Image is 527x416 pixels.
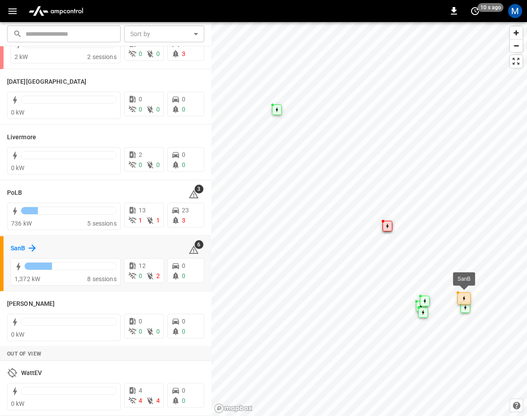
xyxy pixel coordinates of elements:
span: 0 [156,50,160,57]
canvas: Map [211,22,527,416]
span: 0 [139,96,142,103]
h6: PoLB [7,188,22,198]
span: 0 [182,262,185,269]
span: 4 [139,397,142,404]
span: 0 kW [11,164,25,171]
strong: Out of View [7,351,41,357]
button: Zoom out [510,39,523,52]
div: profile-icon [508,4,522,18]
h6: SanB [11,244,25,253]
span: 0 [182,161,185,168]
span: 1 [139,217,142,224]
div: Map marker [383,221,392,231]
div: Map marker [418,307,428,318]
span: 0 [182,387,185,394]
span: 23 [182,207,189,214]
button: set refresh interval [468,4,482,18]
span: 0 [139,106,142,113]
span: 13 [139,207,146,214]
span: 2 kW [15,53,28,60]
h6: Karma Center [7,77,86,87]
h6: Livermore [7,133,36,142]
span: 10 s ago [478,3,504,12]
span: 0 [182,272,185,279]
span: 6 [195,240,203,249]
span: 1,372 kW [15,275,40,282]
span: 0 [182,96,185,103]
span: 0 [156,106,160,113]
span: 0 [139,50,142,57]
div: SanB [457,275,471,283]
span: 3 [182,217,185,224]
span: 0 [156,328,160,335]
span: 0 [139,161,142,168]
span: 3 [182,50,185,57]
span: 0 [182,151,185,158]
div: Map marker [420,296,430,306]
span: 8 sessions [87,275,117,282]
span: 0 [182,106,185,113]
a: Mapbox homepage [214,403,253,413]
button: Zoom in [510,26,523,39]
span: 3 [195,185,203,193]
div: Map marker [461,302,470,313]
span: 0 [182,397,185,404]
span: 0 [156,161,160,168]
span: 0 [139,318,142,325]
span: 0 kW [11,109,25,116]
span: 1 [156,217,160,224]
span: 0 [139,272,142,279]
span: 2 [139,151,142,158]
img: ampcontrol.io logo [25,3,87,19]
span: 4 [156,397,160,404]
span: 5 sessions [87,220,117,227]
span: 0 kW [11,400,25,407]
span: 2 sessions [87,53,117,60]
span: 0 [139,328,142,335]
span: 0 kW [11,331,25,338]
h6: Vernon [7,299,55,309]
span: 12 [139,262,146,269]
span: 4 [139,387,142,394]
span: Zoom out [510,40,523,52]
span: 736 kW [11,220,32,227]
span: 0 [182,328,185,335]
div: Map marker [416,301,426,312]
div: Map marker [457,292,471,305]
span: 0 [182,318,185,325]
div: Map marker [272,104,282,115]
span: 2 [156,272,160,279]
h6: WattEV [21,368,42,378]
